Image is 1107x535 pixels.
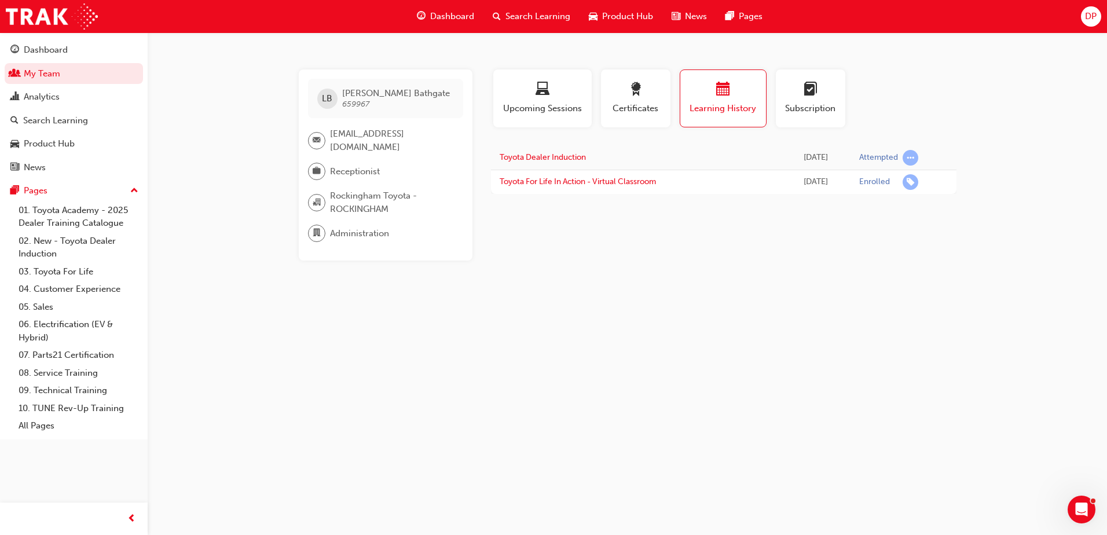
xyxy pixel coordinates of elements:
a: 05. Sales [14,298,143,316]
a: Product Hub [5,133,143,155]
span: organisation-icon [313,195,321,210]
a: 02. New - Toyota Dealer Induction [14,232,143,263]
a: 08. Service Training [14,364,143,382]
button: Subscription [776,69,845,127]
span: guage-icon [10,45,19,56]
span: email-icon [313,133,321,148]
span: car-icon [10,139,19,149]
button: Learning History [680,69,767,127]
span: car-icon [589,9,598,24]
span: Pages [739,10,763,23]
span: briefcase-icon [313,164,321,179]
span: [PERSON_NAME] Bathgate [342,88,450,98]
a: pages-iconPages [716,5,772,28]
a: Toyota For Life In Action - Virtual Classroom [500,177,656,186]
a: car-iconProduct Hub [580,5,662,28]
a: 01. Toyota Academy - 2025 Dealer Training Catalogue [14,201,143,232]
div: Search Learning [23,114,88,127]
div: Fri Aug 08 2025 14:26:23 GMT+0800 (Australian Western Standard Time) [790,151,842,164]
button: Upcoming Sessions [493,69,592,127]
a: Search Learning [5,110,143,131]
span: people-icon [10,69,19,79]
a: Analytics [5,86,143,108]
div: Product Hub [24,137,75,151]
a: Dashboard [5,39,143,61]
span: Search Learning [505,10,570,23]
span: [EMAIL_ADDRESS][DOMAIN_NAME] [330,127,454,153]
a: 07. Parts21 Certification [14,346,143,364]
a: News [5,157,143,178]
div: Wed Jul 30 2025 19:49:11 GMT+0800 (Australian Western Standard Time) [790,175,842,189]
span: calendar-icon [716,82,730,98]
span: news-icon [10,163,19,173]
span: Subscription [785,102,837,115]
span: learningRecordVerb_ATTEMPT-icon [903,150,918,166]
span: 659967 [342,99,369,109]
span: chart-icon [10,92,19,102]
span: learningplan-icon [804,82,818,98]
span: LB [322,92,332,105]
span: pages-icon [725,9,734,24]
a: news-iconNews [662,5,716,28]
span: News [685,10,707,23]
span: guage-icon [417,9,426,24]
span: search-icon [493,9,501,24]
span: Learning History [689,102,757,115]
a: 09. Technical Training [14,382,143,400]
span: Rockingham Toyota - ROCKINGHAM [330,189,454,215]
span: prev-icon [127,512,136,526]
iframe: Intercom live chat [1068,496,1095,523]
button: Pages [5,180,143,201]
span: Administration [330,227,389,240]
span: Product Hub [602,10,653,23]
button: DP [1081,6,1101,27]
span: department-icon [313,226,321,241]
div: Pages [24,184,47,197]
a: 04. Customer Experience [14,280,143,298]
span: learningRecordVerb_ENROLL-icon [903,174,918,190]
button: Certificates [601,69,670,127]
span: Dashboard [430,10,474,23]
a: 03. Toyota For Life [14,263,143,281]
a: guage-iconDashboard [408,5,483,28]
span: search-icon [10,116,19,126]
button: DashboardMy TeamAnalyticsSearch LearningProduct HubNews [5,37,143,180]
div: News [24,161,46,174]
a: All Pages [14,417,143,435]
span: DP [1085,10,1097,23]
span: Receptionist [330,165,380,178]
a: 06. Electrification (EV & Hybrid) [14,316,143,346]
span: laptop-icon [536,82,549,98]
div: Analytics [24,90,60,104]
div: Dashboard [24,43,68,57]
div: Attempted [859,152,898,163]
a: search-iconSearch Learning [483,5,580,28]
a: 10. TUNE Rev-Up Training [14,400,143,417]
span: news-icon [672,9,680,24]
img: Trak [6,3,98,30]
span: Upcoming Sessions [502,102,583,115]
span: up-icon [130,184,138,199]
a: Toyota Dealer Induction [500,152,586,162]
span: Certificates [610,102,662,115]
a: My Team [5,63,143,85]
div: Enrolled [859,177,890,188]
span: award-icon [629,82,643,98]
span: pages-icon [10,186,19,196]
